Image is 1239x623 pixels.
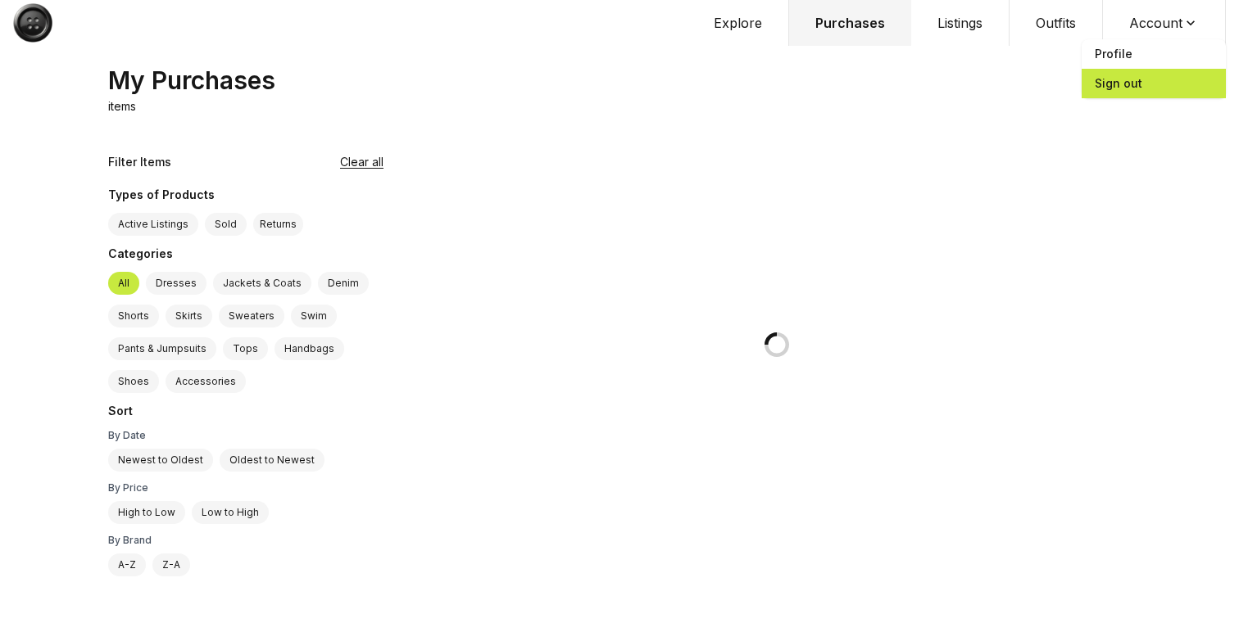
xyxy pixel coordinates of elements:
label: Shorts [108,305,159,327]
label: Sold [205,213,247,236]
label: Active Listings [108,213,198,236]
a: Profile [1082,39,1226,69]
label: Accessories [166,370,246,393]
div: By Date [108,429,383,442]
div: My Purchases [108,65,275,95]
label: Tops [223,337,268,360]
div: Categories [108,246,383,265]
label: Sweaters [219,305,284,327]
div: By Price [108,481,383,494]
label: Handbags [275,337,344,360]
label: Swim [291,305,337,327]
label: High to Low [108,501,185,524]
label: Oldest to Newest [220,449,324,472]
label: All [108,272,139,295]
label: A-Z [108,553,146,576]
div: Sort [108,403,383,422]
label: Jackets & Coats [213,272,311,295]
p: items [108,98,136,115]
label: Pants & Jumpsuits [108,337,216,360]
button: Returns [253,213,303,236]
span: Sign out [1082,69,1226,98]
div: Filter Items [108,154,171,170]
div: Types of Products [108,187,383,206]
label: Dresses [146,272,206,295]
img: Button Logo [13,3,52,43]
label: Low to High [192,501,269,524]
label: Denim [318,272,369,295]
div: By Brand [108,534,383,547]
label: Shoes [108,370,159,393]
label: Z-A [152,553,190,576]
label: Skirts [166,305,212,327]
button: Clear all [340,154,383,170]
label: Newest to Oldest [108,449,213,472]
